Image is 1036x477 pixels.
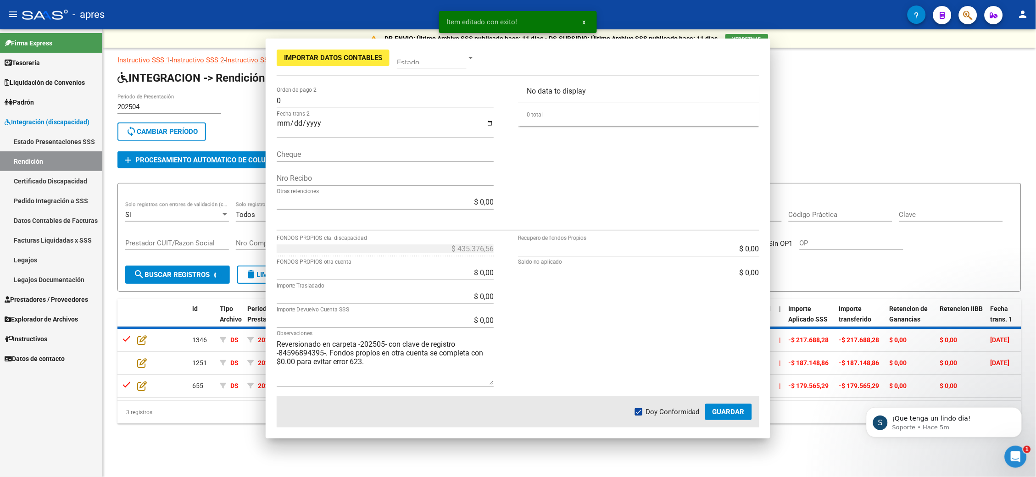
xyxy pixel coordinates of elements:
[5,97,34,107] span: Padrón
[123,155,134,166] mat-icon: add
[890,382,907,389] span: $ 0,00
[987,299,1024,339] datatable-header-cell: Fecha trans. 1
[446,17,517,27] span: Item editado con exito!
[45,5,56,11] h1: Fin
[117,72,485,84] span: INTEGRACION -> Rendición - Informe detallado de aplicación de fondos
[936,299,987,339] datatable-header-cell: Retencion IIBB
[245,269,256,280] mat-icon: delete
[226,56,278,64] a: Instructivo SSS 3
[5,294,88,305] span: Prestadores / Proveedores
[991,305,1013,323] span: Fecha trans. 1
[230,336,239,344] span: DS
[789,359,829,366] span: -$ 187.148,86
[7,71,150,199] div: Para informar bien los montos deberá ver cómo se aboonaron las mismas. En caso que hayan sido abo...
[157,297,172,311] button: Enviar un mensaje…
[5,78,85,88] span: Liquidación de Convenios
[247,305,279,323] span: Periodo Prestación
[940,359,958,366] span: $ 0,00
[258,382,280,389] span: 202503
[780,382,781,389] span: |
[7,71,176,200] div: Soporte dice…
[5,314,78,324] span: Explorador de Archivos
[125,211,131,219] span: Si
[230,382,239,389] span: DS
[15,205,143,260] div: Con esto le indica a la SSS que el monto quer le acreditaron para el conjunto de fc lo aplicó en ...
[44,300,51,308] button: Adjuntar un archivo
[940,305,983,312] span: Retencion IIBB
[26,5,41,20] img: Profile image for Fin
[5,354,65,364] span: Datos de contacto
[7,43,176,71] div: Soporte dice…
[1018,9,1029,20] mat-icon: person
[134,271,210,279] span: Buscar registros
[776,299,785,339] datatable-header-cell: |
[5,334,47,344] span: Instructivos
[230,359,239,366] span: DS
[192,358,212,368] div: 1251
[121,379,132,390] mat-icon: check
[940,382,958,389] span: $ 0,00
[385,33,718,44] p: DR.ENVIO: Último Archivo SSS publicado hace: 11 días - DS.SUBSIDIO: Último Archivo SSS publicado ...
[160,4,178,21] button: Inicio
[7,9,18,20] mat-icon: menu
[126,126,137,137] mat-icon: sync
[646,406,700,417] span: Doy Conformidad
[839,382,880,389] span: -$ 179.565,29
[839,305,872,323] span: Importe transferido
[117,401,1021,424] div: 3 registros
[785,299,835,339] datatable-header-cell: Importe Aplicado SSS
[839,336,880,344] span: -$ 217.688,28
[7,200,176,266] div: Soporte dice…
[29,300,36,308] button: Selector de gif
[14,300,22,308] button: Selector de emoji
[789,336,829,344] span: -$ 217.688,28
[852,388,1036,452] iframe: Intercom notifications mensaje
[126,128,198,136] span: Cambiar Período
[121,333,132,344] mat-icon: check
[284,54,382,62] span: Importar Datos Contables
[236,211,255,219] span: Todos
[72,5,105,25] span: - apres
[890,305,928,323] span: Retencion de Ganancias
[192,381,212,391] div: 655
[244,299,290,339] datatable-header-cell: Periodo Prestación
[220,305,242,323] span: Tipo Archivo
[258,359,280,366] span: 202504
[8,281,176,297] textarea: Escribe un mensaje...
[7,266,150,313] div: Tenga en cuenta que si el prestador tiene retenciones deberá restarle al monto transferido las mi...
[189,299,216,339] datatable-header-cell: id
[1024,446,1031,453] span: 1
[192,335,212,345] div: 1346
[705,404,752,420] button: Guardar
[518,80,752,103] div: No data to display
[789,305,828,323] span: Importe Aplicado SSS
[277,50,390,66] button: Importar Datos Contables
[15,272,143,307] div: Tenga en cuenta que si el prestador tiene retenciones deberá restarle al monto transferido las mi...
[15,77,143,194] div: Para informar bien los montos deberá ver cómo se aboonaron las mismas. En caso que hayan sido abo...
[940,336,958,344] span: $ 0,00
[839,359,880,366] span: -$ 187.148,86
[713,408,745,416] span: Guardar
[789,382,829,389] span: -$ 179.565,29
[769,238,793,249] span: Sin OP1
[216,299,244,339] datatable-header-cell: Tipo Archivo
[991,336,1010,344] span: [DATE]
[258,336,280,344] span: 202504
[245,271,311,279] span: Limpiar filtros
[117,55,1021,65] p: - - - - - - - -
[135,156,285,164] span: Procesamiento automatico de columnas
[518,103,759,126] div: 0 total
[780,336,781,344] span: |
[45,11,142,21] p: El equipo también puede ayudar
[172,56,224,64] a: Instructivo SSS 2
[192,305,198,312] span: id
[6,4,23,21] button: go back
[7,200,150,265] div: Con esto le indica a la SSS que el monto quer le acreditaron para el conjunto de fc lo aplicó en ...
[780,305,781,312] span: |
[5,117,89,127] span: Integración (discapacidad)
[890,359,907,366] span: $ 0,00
